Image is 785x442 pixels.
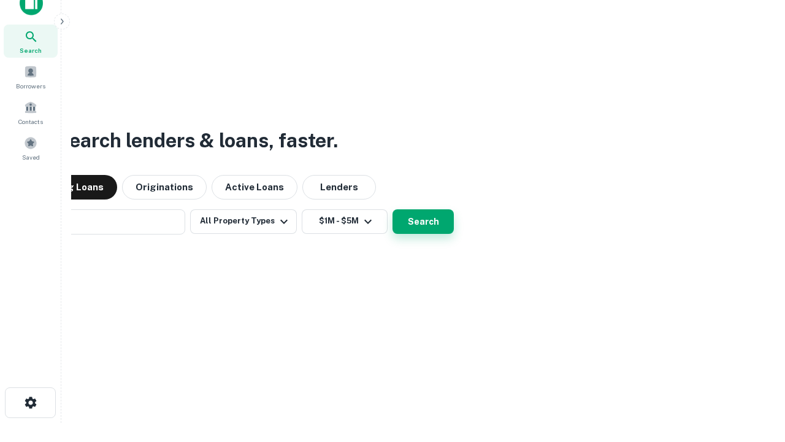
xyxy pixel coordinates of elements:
[4,131,58,165] a: Saved
[190,209,297,234] button: All Property Types
[122,175,207,200] button: Originations
[4,25,58,58] a: Search
[16,81,45,91] span: Borrowers
[302,175,376,200] button: Lenders
[56,126,338,155] h3: Search lenders & loans, faster.
[22,152,40,162] span: Saved
[302,209,388,234] button: $1M - $5M
[4,96,58,129] a: Contacts
[18,117,43,126] span: Contacts
[4,60,58,93] a: Borrowers
[212,175,297,200] button: Active Loans
[392,209,454,234] button: Search
[20,45,42,55] span: Search
[724,304,785,363] iframe: Chat Widget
